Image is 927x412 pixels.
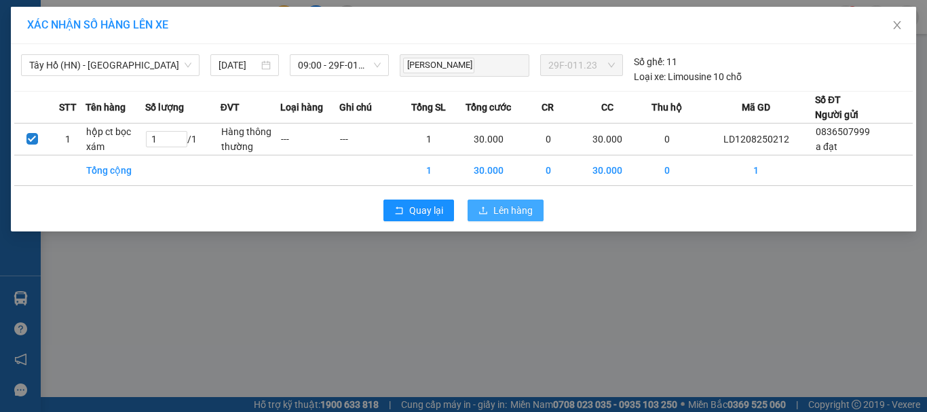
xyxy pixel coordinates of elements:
[86,124,145,155] td: hộp ct bọc xám
[601,100,613,115] span: CC
[29,55,191,75] span: Tây Hồ (HN) - Thanh Hóa
[478,206,488,217] span: upload
[59,100,77,115] span: STT
[221,100,240,115] span: ĐVT
[409,203,443,218] span: Quay lại
[697,155,815,186] td: 1
[383,200,454,221] button: rollbackQuay lại
[816,141,837,152] span: a đạt
[139,29,249,43] strong: PHIẾU GỬI HÀNG
[637,124,697,155] td: 0
[466,100,511,115] span: Tổng cước
[518,124,578,155] td: 0
[399,124,459,155] td: 1
[280,100,323,115] span: Loại hàng
[892,20,903,31] span: close
[27,18,168,31] span: XÁC NHẬN SỐ HÀNG LÊN XE
[411,100,446,115] span: Tổng SL
[459,124,518,155] td: 30.000
[86,155,145,186] td: Tổng cộng
[298,55,381,75] span: 09:00 - 29F-011.23
[14,99,56,109] strong: Người gửi:
[58,99,78,109] span: a đạt
[459,155,518,186] td: 30.000
[634,54,677,69] div: 11
[578,155,638,186] td: 30.000
[394,206,404,217] span: rollback
[86,100,126,115] span: Tên hàng
[816,126,870,137] span: 0836507999
[150,46,238,56] strong: Hotline : 0889 23 23 23
[15,79,174,93] span: VP gửi:
[280,124,340,155] td: ---
[634,69,666,84] span: Loại xe:
[637,155,697,186] td: 0
[9,13,66,70] img: logo
[55,79,174,93] span: Lasi House Linh Đam
[468,200,544,221] button: uploadLên hàng
[339,124,399,155] td: ---
[102,12,286,26] strong: CÔNG TY TNHH VĨNH QUANG
[878,7,916,45] button: Close
[134,59,254,72] strong: : [DOMAIN_NAME]
[542,100,554,115] span: CR
[50,124,86,155] td: 1
[134,61,166,71] span: Website
[221,124,280,155] td: Hàng thông thường
[815,92,858,122] div: Số ĐT Người gửi
[634,69,742,84] div: Limousine 10 chỗ
[634,54,664,69] span: Số ghế:
[339,100,372,115] span: Ghi chú
[651,100,682,115] span: Thu hộ
[145,124,221,155] td: / 1
[518,155,578,186] td: 0
[399,155,459,186] td: 1
[145,100,184,115] span: Số lượng
[403,58,474,73] span: [PERSON_NAME]
[697,124,815,155] td: LD1208250212
[548,55,615,75] span: 29F-011.23
[219,58,258,73] input: 12/08/2025
[742,100,770,115] span: Mã GD
[493,203,533,218] span: Lên hàng
[578,124,638,155] td: 30.000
